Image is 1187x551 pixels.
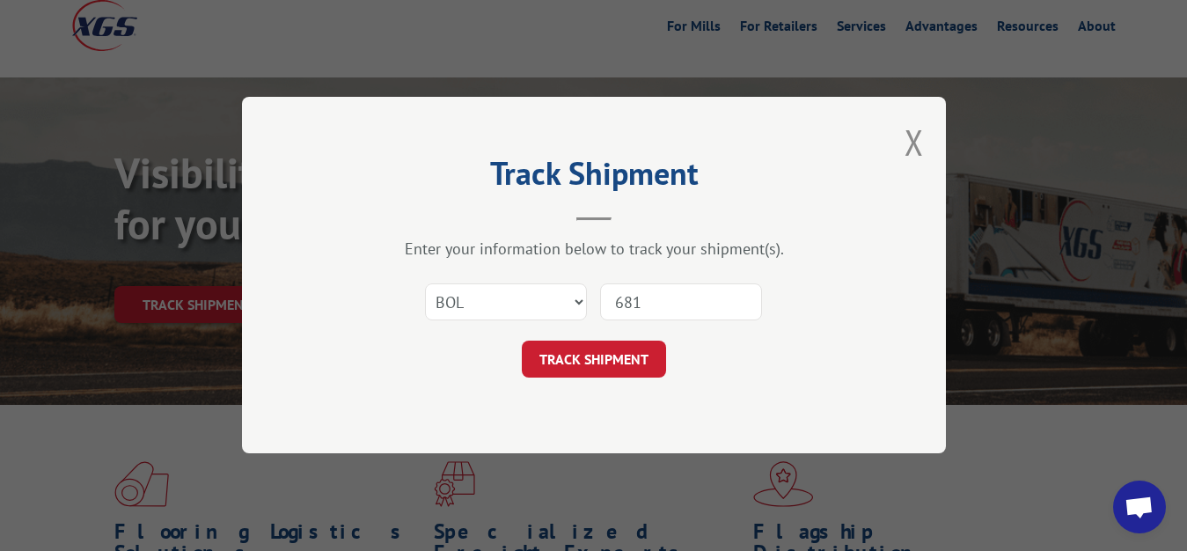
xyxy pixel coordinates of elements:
[905,119,924,165] button: Close modal
[522,342,666,378] button: TRACK SHIPMENT
[330,161,858,195] h2: Track Shipment
[330,239,858,260] div: Enter your information below to track your shipment(s).
[1113,481,1166,533] div: Open chat
[600,284,762,321] input: Number(s)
